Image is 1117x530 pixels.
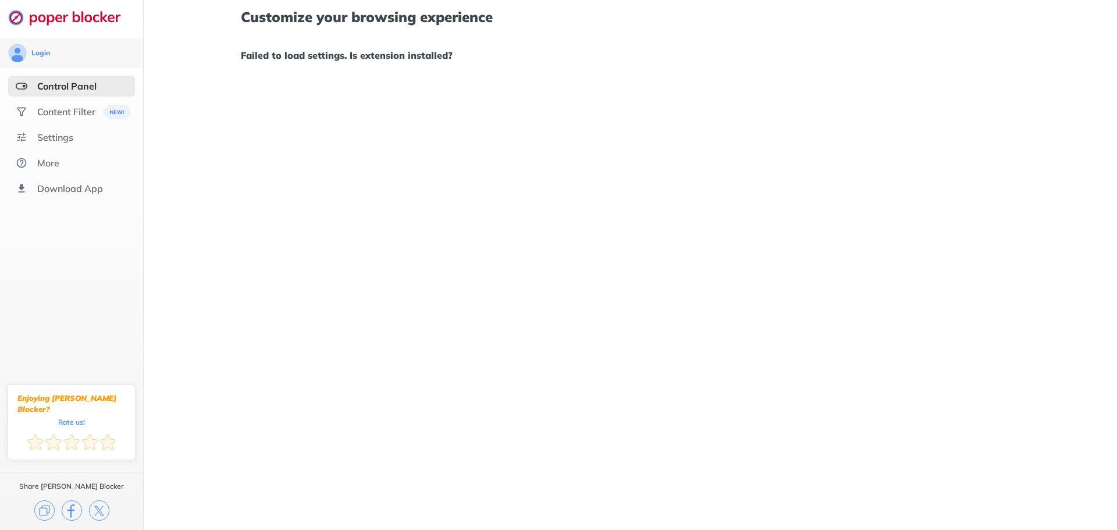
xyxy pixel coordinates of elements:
[37,157,59,169] div: More
[8,9,133,26] img: logo-webpage.svg
[19,482,124,491] div: Share [PERSON_NAME] Blocker
[31,48,50,58] div: Login
[16,106,27,118] img: social.svg
[37,80,97,92] div: Control Panel
[37,131,73,143] div: Settings
[8,44,27,62] img: avatar.svg
[37,183,103,194] div: Download App
[58,419,85,425] div: Rate us!
[102,105,131,119] img: menuBanner.svg
[241,9,1019,24] h1: Customize your browsing experience
[34,500,55,521] img: copy.svg
[89,500,109,521] img: x.svg
[62,500,82,521] img: facebook.svg
[16,80,27,92] img: features-selected.svg
[241,48,1019,63] h1: Failed to load settings. Is extension installed?
[17,393,126,415] div: Enjoying [PERSON_NAME] Blocker?
[16,131,27,143] img: settings.svg
[16,183,27,194] img: download-app.svg
[37,106,95,118] div: Content Filter
[16,157,27,169] img: about.svg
